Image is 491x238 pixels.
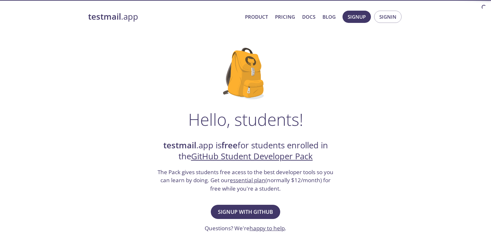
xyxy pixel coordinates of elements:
a: Pricing [275,13,295,21]
img: github-student-backpack.png [223,48,268,99]
h3: Questions? We're . [205,224,286,233]
strong: free [221,140,238,151]
a: testmail.app [88,11,240,22]
a: essential plan [230,176,265,184]
button: Signin [374,11,402,23]
a: Product [245,13,268,21]
a: Blog [322,13,336,21]
span: Signup with GitHub [218,207,273,216]
h3: The Pack gives students free acess to the best developer tools so you can learn by doing. Get our... [157,168,334,193]
button: Signup with GitHub [211,205,280,219]
a: happy to help [250,224,285,232]
span: Signup [348,13,366,21]
h1: Hello, students! [188,110,303,129]
strong: testmail [163,140,196,151]
a: Docs [302,13,315,21]
a: GitHub Student Developer Pack [191,151,313,162]
button: Signup [343,11,371,23]
h2: .app is for students enrolled in the [157,140,334,162]
strong: testmail [88,11,121,22]
span: Signin [379,13,396,21]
